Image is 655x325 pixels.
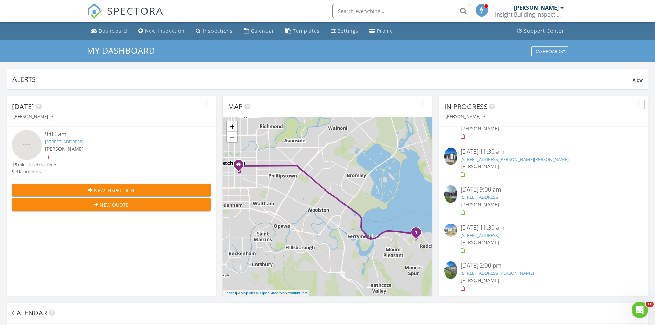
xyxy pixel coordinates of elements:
div: Dashboard [99,28,127,34]
img: 9363916%2Fcover_photos%2Fku7DHFGLKHAVOsXFyggq%2Fsmall.9363916-1756249411339 [444,148,457,165]
img: streetview [12,130,42,160]
a: [STREET_ADDRESS][PERSON_NAME] [461,270,534,276]
button: Dashboards [531,46,568,56]
span: [PERSON_NAME] [461,163,499,170]
span: View [633,77,643,83]
input: Search everything... [332,4,470,18]
div: [DATE] 2:00 pm [461,261,626,270]
span: New Inspection [94,187,134,194]
a: [DATE] 2:00 pm [STREET_ADDRESS][PERSON_NAME] [PERSON_NAME] [444,261,643,292]
div: Settings [338,28,358,34]
img: 9370756%2Fcover_photos%2FrNLGehGoSR4UYplibF0U%2Fsmall.9370756-1756331196875 [444,185,457,203]
a: SPECTORA [87,9,163,24]
button: [PERSON_NAME] [12,112,55,121]
div: 23 Balmoral Ln, Christchurch, Canterbury Region 8081 [416,232,420,236]
button: New Quote [12,198,211,211]
a: [DATE] 11:30 am [STREET_ADDRESS][PERSON_NAME][PERSON_NAME] [PERSON_NAME] [444,148,643,178]
a: © MapTiler [237,291,255,295]
a: New Inspection [135,25,187,37]
div: Alerts [12,75,633,84]
div: Dashboards [534,49,565,54]
div: 9.4 kilometers [12,168,56,175]
button: New Inspection [12,184,211,196]
a: Leaflet [225,291,236,295]
div: | [223,290,309,296]
a: [STREET_ADDRESS] [461,232,499,238]
div: New Inspection [145,28,185,34]
button: [PERSON_NAME] [444,112,487,121]
a: Dashboard [88,25,130,37]
span: [PERSON_NAME] [45,145,84,152]
a: Zoom out [227,132,237,142]
div: [DATE] 11:30 am [461,224,626,232]
div: [PERSON_NAME] [13,114,53,119]
a: [DATE] 9:00 am [STREET_ADDRESS] [PERSON_NAME] [444,185,643,216]
img: The Best Home Inspection Software - Spectora [87,3,102,19]
div: Calendar [251,28,274,34]
span: Calendar [12,308,47,317]
a: Calendar [241,25,277,37]
a: Zoom in [227,121,237,132]
span: [PERSON_NAME] [461,201,499,208]
span: In Progress [444,102,488,111]
div: Support Center [524,28,564,34]
a: Support Center [514,25,567,37]
div: 15 minutes drive time [12,162,56,168]
iframe: Intercom live chat [632,302,648,318]
span: SPECTORA [107,3,163,18]
a: 9:00 am [STREET_ADDRESS] [PERSON_NAME] 15 minutes drive time 9.4 kilometers [12,130,211,175]
img: streetview [444,224,457,237]
a: [STREET_ADDRESS] [461,194,499,200]
div: [PERSON_NAME] [514,4,559,11]
a: [STREET_ADDRESS] [45,139,84,145]
div: Templates [293,28,320,34]
div: [DATE] 11:30 am [461,148,626,156]
span: New Quote [100,201,129,208]
span: [PERSON_NAME] [461,239,499,246]
div: Inspections [203,28,233,34]
span: Map [228,102,243,111]
div: 9:00 am [45,130,194,139]
span: [PERSON_NAME] [461,277,499,283]
img: 9370795%2Fcover_photos%2Fhs1xfIDG2uxaQvvq1Jlg%2Fsmall.9370795-1756342008310 [444,261,457,279]
div: [DATE] 9:00 am [461,185,626,194]
a: [STREET_ADDRESS][PERSON_NAME][PERSON_NAME] [461,156,569,162]
a: Company Profile [367,25,396,37]
i: 1 [415,230,417,235]
div: [PERSON_NAME] [446,114,485,119]
a: Inspections [193,25,236,37]
a: [DATE] 11:30 am [STREET_ADDRESS] [PERSON_NAME] [444,224,643,254]
span: My Dashboard [87,45,155,56]
a: Templates [283,25,323,37]
div: Profile [377,28,393,34]
span: 10 [646,302,654,307]
a: © OpenStreetMap contributors [256,291,308,295]
div: Insight Building Inspections [495,11,564,18]
span: [PERSON_NAME] [461,125,499,132]
span: [DATE] [12,102,34,111]
a: Settings [328,25,361,37]
div: 146a Lichfield St, Christchurch CANTERBURY 8023 [239,164,243,169]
